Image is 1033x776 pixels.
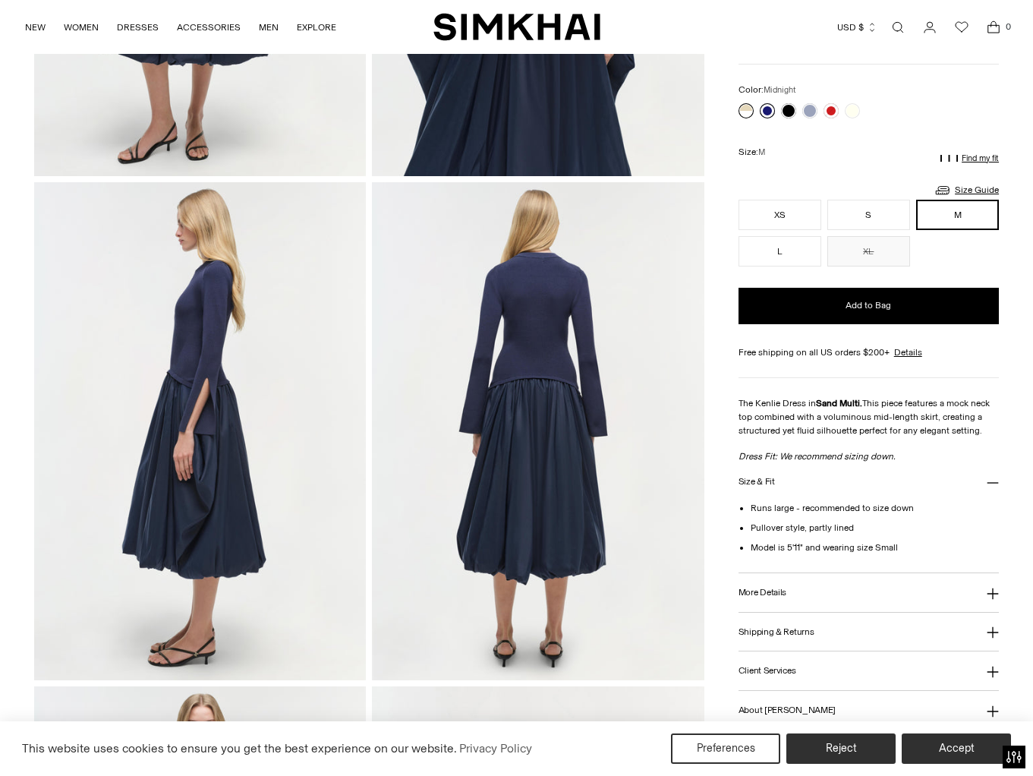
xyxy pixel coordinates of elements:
[22,741,457,755] span: This website uses cookies to ensure you get the best experience on our website.
[739,588,786,598] h3: More Details
[894,345,922,359] a: Details
[915,12,945,43] a: Go to the account page
[34,182,366,680] img: Kenlie Taffeta Knit Midi Dress
[1001,20,1015,33] span: 0
[816,398,862,409] strong: Sand Multi.
[739,236,821,267] button: L
[671,733,780,764] button: Preferences
[739,463,999,502] button: Size & Fit
[978,12,1009,43] a: Open cart modal
[739,396,999,437] p: The Kenlie Dress in This piece features a mock neck top combined with a voluminous mid-length ski...
[751,501,999,515] li: Runs large - recommended to size down
[739,200,821,230] button: XS
[739,288,999,324] button: Add to Bag
[916,200,999,230] button: M
[758,147,765,157] span: M
[739,83,796,97] label: Color:
[751,521,999,535] li: Pullover style, partly lined
[25,11,46,44] a: NEW
[259,11,279,44] a: MEN
[827,200,910,230] button: S
[739,573,999,612] button: More Details
[117,11,159,44] a: DRESSES
[433,12,600,42] a: SIMKHAI
[946,12,977,43] a: Wishlist
[739,613,999,651] button: Shipping & Returns
[739,477,775,487] h3: Size & Fit
[177,11,241,44] a: ACCESSORIES
[739,666,796,676] h3: Client Services
[846,299,891,312] span: Add to Bag
[751,541,999,554] li: Model is 5'11" and wearing size Small
[457,737,534,760] a: Privacy Policy (opens in a new tab)
[739,145,765,159] label: Size:
[739,627,814,637] h3: Shipping & Returns
[739,705,836,715] h3: About [PERSON_NAME]
[297,11,336,44] a: EXPLORE
[372,182,704,680] img: Kenlie Taffeta Knit Midi Dress
[786,733,896,764] button: Reject
[883,12,913,43] a: Open search modal
[902,733,1011,764] button: Accept
[934,181,999,200] a: Size Guide
[837,11,877,44] button: USD $
[739,651,999,690] button: Client Services
[739,451,896,462] em: Dress Fit: We recommend sizing down.
[739,691,999,730] button: About [PERSON_NAME]
[739,345,999,359] div: Free shipping on all US orders $200+
[764,85,796,95] span: Midnight
[64,11,99,44] a: WOMEN
[827,236,910,267] button: XL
